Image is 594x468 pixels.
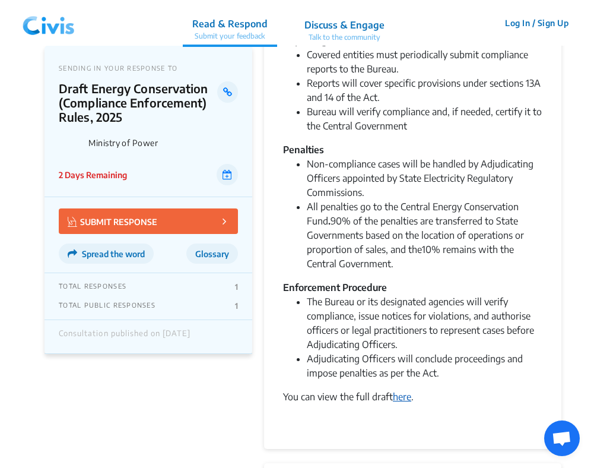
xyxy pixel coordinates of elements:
[307,105,542,133] li: Bureau will verify compliance and, if needed, certify it to the Central Government
[82,249,145,259] span: Spread the word
[68,217,77,227] img: Vector.jpg
[59,64,238,72] p: SENDING IN YOUR RESPONSE TO
[59,81,217,124] p: Draft Energy Conservation (Compliance Enforcement) Rules, 2025
[283,144,324,156] strong: Penalties
[283,390,542,404] div: You can view the full draft .
[544,420,580,456] a: Open chat
[304,18,385,32] p: Discuss & Engage
[307,76,542,105] li: Reports will cover specific provisions under sections 13A and 14 of the Act.
[307,48,542,76] li: Covered entities must periodically submit compliance reports to the Bureau.
[192,31,268,42] p: Submit your feedback
[307,352,542,380] li: Adjudicating Officers will conclude proceedings and impose penalties as per the Act.
[18,5,80,41] img: navlogo.png
[235,282,238,292] p: 1
[59,169,127,181] p: 2 Days Remaining
[68,214,157,228] p: SUBMIT RESPONSE
[235,301,238,311] p: 1
[59,282,126,292] p: TOTAL RESPONSES
[59,208,238,234] button: SUBMIT RESPONSE
[59,301,155,311] p: TOTAL PUBLIC RESPONSES
[59,244,154,264] button: Spread the word
[307,157,542,200] li: Non-compliance cases will be handled by Adjudicating Officers appointed by State Electricity Regu...
[307,200,542,271] li: All penalties go to the Central Energy Conservation Fund 90% of the penalties are transferred to ...
[192,17,268,31] p: Read & Respond
[328,215,331,227] strong: .
[393,391,411,403] a: here
[307,295,542,352] li: The Bureau or its designated agencies will verify compliance, issue notices for violations, and a...
[497,14,576,32] button: Log In / Sign Up
[88,138,238,148] p: Ministry of Power
[186,244,238,264] button: Glossary
[59,130,84,155] img: Ministry of Power logo
[59,329,190,344] div: Consultation published on [DATE]
[304,32,385,43] p: Talk to the community
[195,249,229,259] span: Glossary
[283,282,387,293] strong: Enforcement Procedure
